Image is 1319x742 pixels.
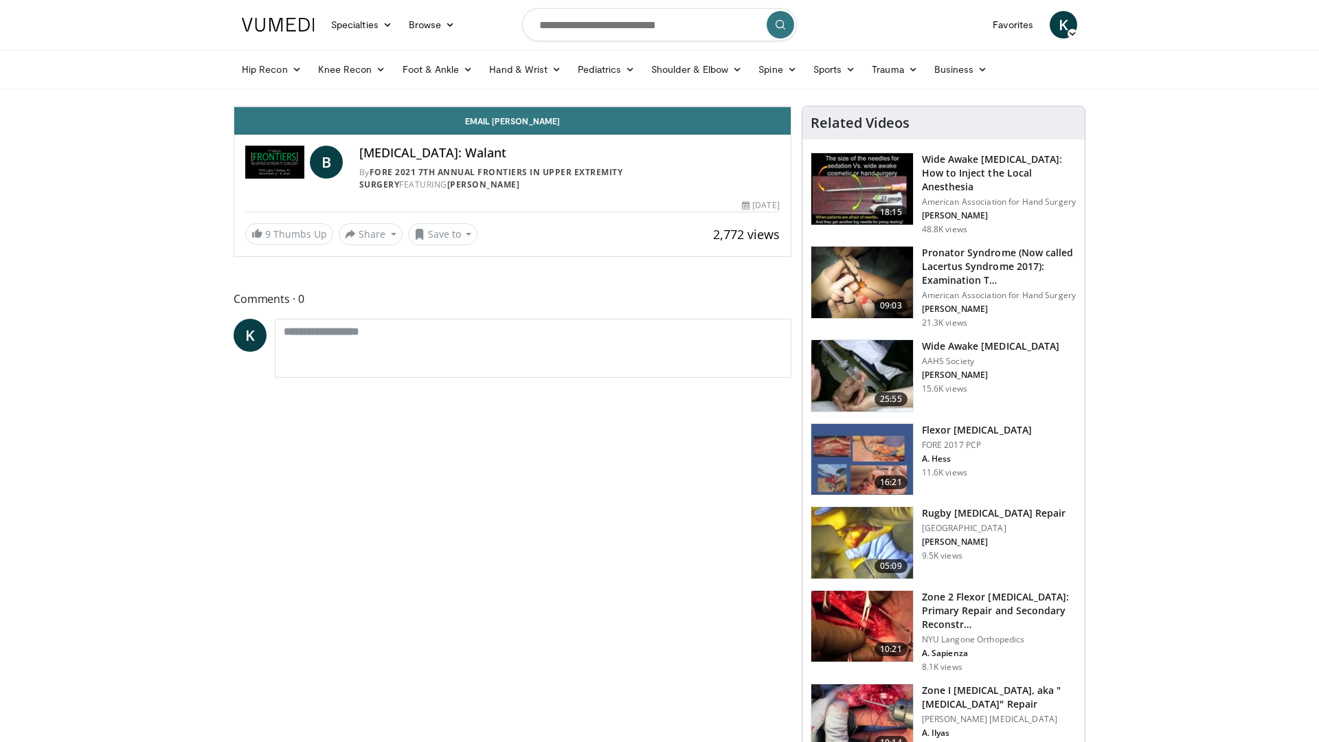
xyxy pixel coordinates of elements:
[811,591,913,662] img: b15ab5f3-4390-48d4-b275-99626f519c4a.150x105_q85_crop-smart_upscale.jpg
[922,634,1076,645] p: NYU Langone Orthopedics
[922,590,1076,631] h3: Zone 2 Flexor [MEDICAL_DATA]: Primary Repair and Secondary Reconstr…
[922,506,1066,520] h3: Rugby [MEDICAL_DATA] Repair
[922,317,967,328] p: 21.3K views
[922,714,1076,725] p: [PERSON_NAME] [MEDICAL_DATA]
[864,56,926,83] a: Trauma
[234,319,267,352] a: K
[875,205,907,219] span: 18:15
[811,153,1076,235] a: 18:15 Wide Awake [MEDICAL_DATA]: How to Inject the Local Anesthesia American Association for Hand...
[713,226,780,243] span: 2,772 views
[922,153,1076,194] h3: Wide Awake [MEDICAL_DATA]: How to Inject the Local Anesthesia
[922,440,1032,451] p: FORE 2017 PCP
[811,340,913,412] img: wide_awake_carpal_tunnel_100008556_2.jpg.150x105_q85_crop-smart_upscale.jpg
[570,56,643,83] a: Pediatrics
[245,223,333,245] a: 9 Thumbs Up
[811,507,913,578] img: 8c27fefa-cd62-4f8e-93ff-934928e829ee.150x105_q85_crop-smart_upscale.jpg
[922,290,1076,301] p: American Association for Hand Surgery
[394,56,482,83] a: Foot & Ankle
[811,247,913,318] img: ecc38c0f-1cd8-4861-b44a-401a34bcfb2f.150x105_q85_crop-smart_upscale.jpg
[242,18,315,32] img: VuMedi Logo
[922,304,1076,315] p: [PERSON_NAME]
[922,423,1032,437] h3: Flexor [MEDICAL_DATA]
[323,11,401,38] a: Specialties
[447,179,520,190] a: [PERSON_NAME]
[310,56,394,83] a: Knee Recon
[811,424,913,495] img: 7006d695-e87b-44ca-8282-580cfbaead39.150x105_q85_crop-smart_upscale.jpg
[359,146,780,161] h4: [MEDICAL_DATA]: Walant
[811,339,1076,412] a: 25:55 Wide Awake [MEDICAL_DATA] AAHS Society [PERSON_NAME] 15.6K views
[922,356,1060,367] p: AAHS Society
[811,153,913,225] img: Q2xRg7exoPLTwO8X4xMDoxOjBrO-I4W8_1.150x105_q85_crop-smart_upscale.jpg
[922,339,1060,353] h3: Wide Awake [MEDICAL_DATA]
[875,392,907,406] span: 25:55
[359,166,623,190] a: FORE 2021 7th Annual Frontiers in Upper Extremity Surgery
[742,199,779,212] div: [DATE]
[401,11,464,38] a: Browse
[922,383,967,394] p: 15.6K views
[1050,11,1077,38] a: K
[984,11,1041,38] a: Favorites
[359,166,780,191] div: By FEATURING
[922,648,1076,659] p: A. Sapienza
[922,453,1032,464] p: A. Hess
[811,506,1076,579] a: 05:09 Rugby [MEDICAL_DATA] Repair [GEOGRAPHIC_DATA] [PERSON_NAME] 9.5K views
[234,290,791,308] span: Comments 0
[750,56,804,83] a: Spine
[922,662,962,673] p: 8.1K views
[234,107,791,135] a: Email [PERSON_NAME]
[922,684,1076,711] h3: Zone I [MEDICAL_DATA], aka "[MEDICAL_DATA]" Repair
[922,246,1076,287] h3: Pronator Syndrome (Now called Lacertus Syndrome 2017): Examination T…
[922,523,1066,534] p: [GEOGRAPHIC_DATA]
[926,56,996,83] a: Business
[811,246,1076,328] a: 09:03 Pronator Syndrome (Now called Lacertus Syndrome 2017): Examination T… American Association ...
[339,223,403,245] button: Share
[875,299,907,313] span: 09:03
[522,8,797,41] input: Search topics, interventions
[811,423,1076,496] a: 16:21 Flexor [MEDICAL_DATA] FORE 2017 PCP A. Hess 11.6K views
[922,550,962,561] p: 9.5K views
[922,224,967,235] p: 48.8K views
[234,56,310,83] a: Hip Recon
[922,210,1076,221] p: [PERSON_NAME]
[875,559,907,573] span: 05:09
[643,56,750,83] a: Shoulder & Elbow
[875,642,907,656] span: 10:21
[408,223,478,245] button: Save to
[875,475,907,489] span: 16:21
[811,115,910,131] h4: Related Videos
[481,56,570,83] a: Hand & Wrist
[922,537,1066,548] p: [PERSON_NAME]
[811,590,1076,673] a: 10:21 Zone 2 Flexor [MEDICAL_DATA]: Primary Repair and Secondary Reconstr… NYU Langone Orthopedic...
[922,370,1060,381] p: [PERSON_NAME]
[245,146,304,179] img: FORE 2021 7th Annual Frontiers in Upper Extremity Surgery
[922,728,1076,739] p: A. Ilyas
[805,56,864,83] a: Sports
[922,196,1076,207] p: American Association for Hand Surgery
[265,227,271,240] span: 9
[922,467,967,478] p: 11.6K views
[310,146,343,179] a: B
